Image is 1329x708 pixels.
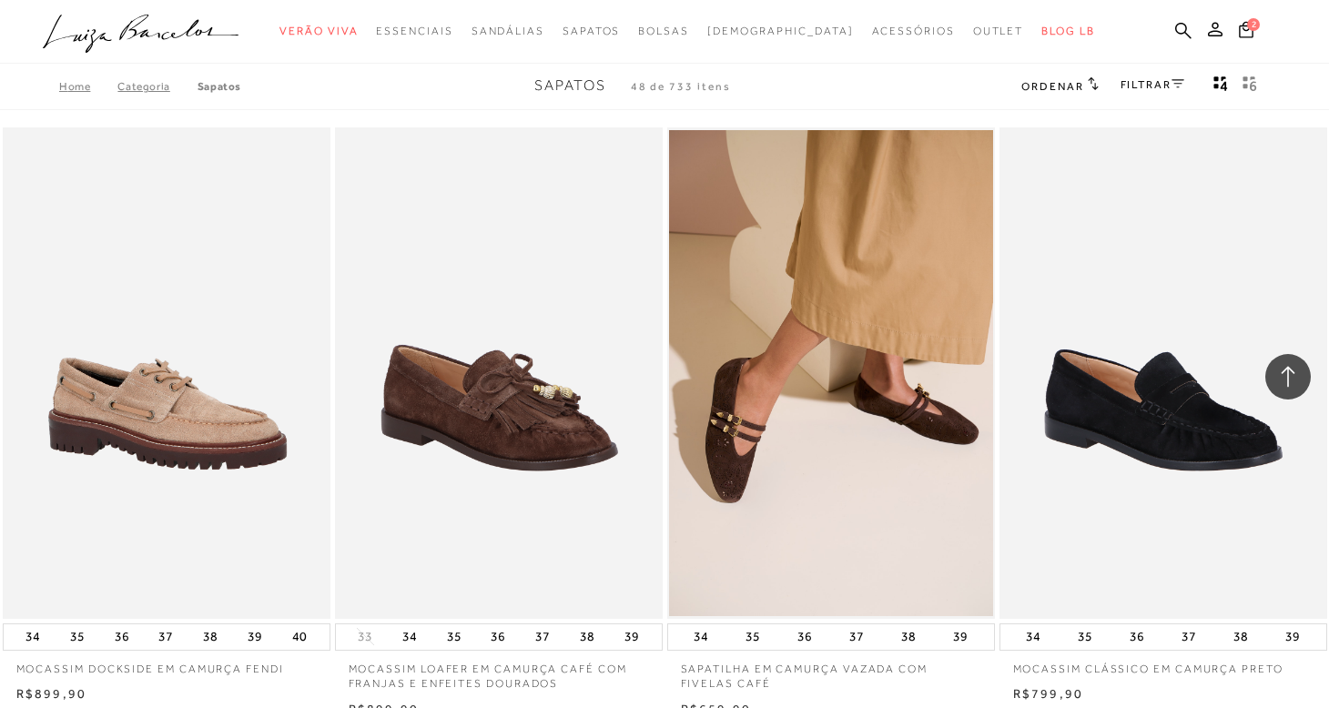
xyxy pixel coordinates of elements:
button: 39 [242,624,268,650]
span: BLOG LB [1041,25,1094,37]
img: MOCASSIM CLÁSSICO EM CAMURÇA PRETO [1001,130,1325,616]
button: gridText6Desc [1237,75,1263,98]
a: MOCASSIM LOAFER EM CAMURÇA CAFÉ COM FRANJAS E ENFEITES DOURADOS [335,651,663,693]
span: Essenciais [376,25,452,37]
button: 39 [948,624,973,650]
img: SAPATILHA EM CAMURÇA VAZADA COM FIVELAS CAFÉ [669,130,993,616]
a: MOCASSIM LOAFER EM CAMURÇA CAFÉ COM FRANJAS E ENFEITES DOURADOS MOCASSIM LOAFER EM CAMURÇA CAFÉ C... [337,130,661,616]
a: MOCASSIM DOCKSIDE EM CAMURÇA FENDI [3,651,330,677]
button: Mostrar 4 produtos por linha [1208,75,1233,98]
a: MOCASSIM CLÁSSICO EM CAMURÇA PRETO [999,651,1327,677]
button: 36 [109,624,135,650]
button: 39 [1280,624,1305,650]
button: 34 [20,624,46,650]
a: categoryNavScreenReaderText [872,15,955,48]
a: noSubCategoriesText [707,15,854,48]
button: 37 [844,624,869,650]
span: 48 de 733 itens [631,80,731,93]
span: Ordenar [1021,80,1083,93]
a: categoryNavScreenReaderText [279,15,358,48]
button: 36 [1124,624,1150,650]
span: Acessórios [872,25,955,37]
a: categoryNavScreenReaderText [376,15,452,48]
button: 38 [198,624,223,650]
button: 35 [1072,624,1098,650]
span: Bolsas [638,25,689,37]
span: Sandálias [472,25,544,37]
button: 36 [485,624,511,650]
button: 38 [896,624,921,650]
a: Categoria [117,80,197,93]
span: Outlet [973,25,1024,37]
img: MOCASSIM LOAFER EM CAMURÇA CAFÉ COM FRANJAS E ENFEITES DOURADOS [337,130,661,616]
span: R$899,90 [16,686,87,701]
span: 2 [1247,18,1260,31]
a: categoryNavScreenReaderText [973,15,1024,48]
button: 34 [688,624,714,650]
a: BLOG LB [1041,15,1094,48]
a: MOCASSIM DOCKSIDE EM CAMURÇA FENDI MOCASSIM DOCKSIDE EM CAMURÇA FENDI [5,130,329,616]
a: Sapatos [198,80,241,93]
button: 39 [619,624,644,650]
button: 37 [153,624,178,650]
a: MOCASSIM CLÁSSICO EM CAMURÇA PRETO MOCASSIM CLÁSSICO EM CAMURÇA PRETO [1001,130,1325,616]
button: 34 [397,624,422,650]
button: 35 [441,624,467,650]
span: Verão Viva [279,25,358,37]
button: 37 [1176,624,1202,650]
a: Home [59,80,117,93]
span: Sapatos [534,77,606,94]
span: Sapatos [563,25,620,37]
img: MOCASSIM DOCKSIDE EM CAMURÇA FENDI [5,130,329,616]
a: SAPATILHA EM CAMURÇA VAZADA COM FIVELAS CAFÉ [667,651,995,693]
a: categoryNavScreenReaderText [472,15,544,48]
button: 36 [792,624,817,650]
button: 37 [530,624,555,650]
a: categoryNavScreenReaderText [563,15,620,48]
button: 33 [352,628,378,645]
button: 34 [1020,624,1046,650]
span: [DEMOGRAPHIC_DATA] [707,25,854,37]
span: R$799,90 [1013,686,1084,701]
button: 38 [574,624,600,650]
button: 35 [65,624,90,650]
a: categoryNavScreenReaderText [638,15,689,48]
button: 38 [1228,624,1253,650]
button: 2 [1233,20,1259,45]
a: FILTRAR [1121,78,1184,91]
a: SAPATILHA EM CAMURÇA VAZADA COM FIVELAS CAFÉ SAPATILHA EM CAMURÇA VAZADA COM FIVELAS CAFÉ [669,130,993,616]
button: 35 [740,624,766,650]
button: 40 [287,624,312,650]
